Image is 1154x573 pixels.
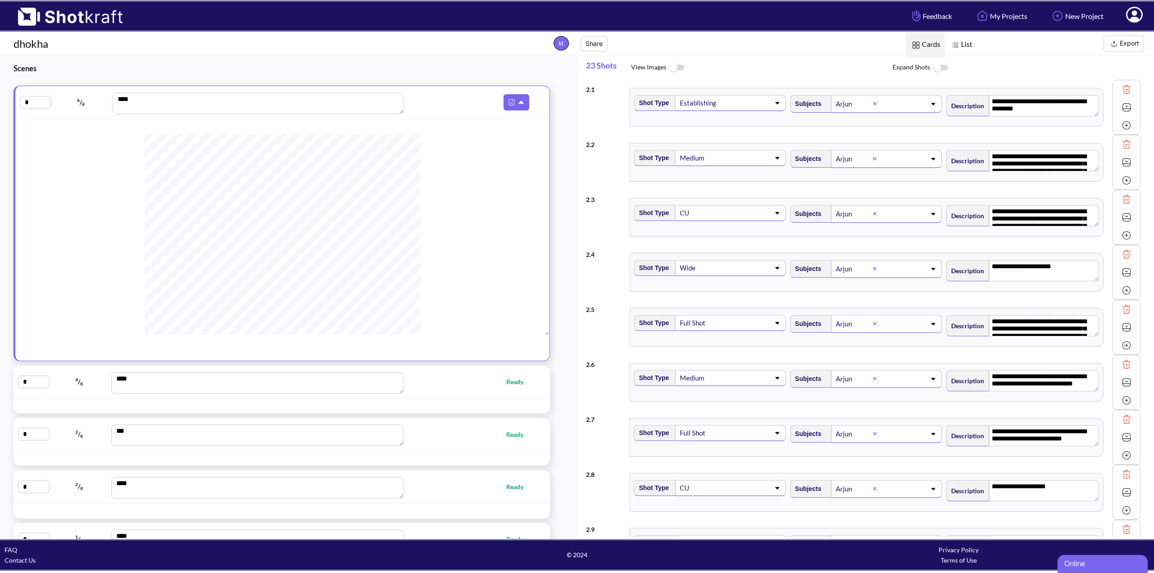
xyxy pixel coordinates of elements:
span: 1 [75,534,78,540]
span: kl [554,36,569,50]
a: Contact Us [5,556,36,564]
div: 2.8Shot TypeCUSubjectsArjunDescription**** **** **** **** Trash IconExpand IconAdd Icon [586,465,1140,520]
a: New Project [1043,4,1110,28]
div: 2 . 9 [586,520,625,535]
h3: Scenes [14,63,554,73]
span: Subjects [791,426,821,441]
div: Arjun [835,98,873,110]
div: Terms of Use [768,555,1149,565]
img: Trash Icon [1120,138,1133,151]
img: Expand Icon [1120,321,1133,334]
div: 2 . 7 [586,410,625,425]
span: Shot Type [634,261,669,275]
img: Add Icon [1120,119,1133,132]
img: Trash Icon [1120,468,1133,481]
span: Shot Type [634,96,669,110]
span: Ready [506,429,532,440]
img: Trash Icon [1120,303,1133,316]
div: Arjun [835,428,873,440]
img: Trash Icon [1120,413,1133,426]
iframe: chat widget [1058,553,1149,573]
img: Expand Icon [1120,376,1133,389]
div: 2.4Shot TypeWideSubjectsArjunDescription**** **** **** **** * Trash IconExpand IconAdd Icon [586,245,1140,300]
img: Expand Icon [1120,431,1133,444]
div: 2 . 4 [586,245,625,260]
span: / [50,375,109,389]
span: Ready [506,534,532,544]
img: Add Icon [1120,504,1133,517]
div: 2 . 5 [586,300,625,315]
img: Trash Icon [1120,248,1133,261]
span: Shot Type [634,316,669,330]
span: / [52,95,110,110]
div: Medium [679,152,724,164]
span: 2 [75,481,78,487]
img: Trash Icon [1120,523,1133,536]
div: Full Shot [679,317,724,329]
div: Establishing [679,97,724,109]
span: Description [947,373,984,388]
img: Add Icon [1120,449,1133,462]
span: Shot Type [634,536,669,550]
img: List Icon [949,39,961,51]
span: Shot Type [634,481,669,495]
span: Cards [906,32,945,58]
img: Pdf Icon [506,96,517,108]
div: 2 . 8 [586,465,625,480]
img: ToggleOff Icon [930,58,950,78]
div: CU [679,482,724,494]
span: Subjects [791,316,821,331]
div: 2 . 2 [586,135,625,150]
span: / [50,479,109,494]
span: / [50,427,109,441]
img: Add Icon [1050,8,1065,23]
img: Trash Icon [1120,83,1133,96]
img: Export Icon [1108,38,1120,50]
span: 23 Shots [586,56,631,80]
div: Arjun [835,208,873,220]
span: Shot Type [634,206,669,220]
span: Description [947,318,984,333]
div: Arjun [835,318,873,330]
span: Description [947,153,984,168]
div: Arjun [835,263,873,275]
span: Shot Type [634,151,669,165]
a: My Projects [968,4,1034,28]
button: Export [1104,36,1144,52]
span: List [945,32,977,58]
span: 4 [75,377,78,382]
div: Privacy Policy [768,545,1149,555]
span: Subjects [791,151,821,166]
img: Add Icon [1120,174,1133,187]
span: © 2024 [386,550,768,560]
span: Description [947,208,984,223]
img: Home Icon [975,8,990,23]
div: 2 . 1 [586,80,625,95]
span: Description [947,428,984,443]
span: Subjects [791,261,821,276]
div: Arjun [835,483,873,495]
div: Full Shot [679,427,724,439]
div: Medium [679,372,724,384]
img: Trash Icon [1120,193,1133,206]
img: Add Icon [1120,284,1133,297]
span: 8 [80,538,83,544]
span: 8 [80,486,83,491]
img: Expand Icon [1120,266,1133,279]
img: Expand Icon [1120,156,1133,169]
span: Subjects [791,96,821,111]
span: Ready [506,376,532,387]
img: Expand Icon [1120,101,1133,114]
span: Subjects [791,536,821,551]
div: 2 . 3 [586,190,625,205]
span: Description [947,263,984,278]
span: 8 [80,434,83,439]
button: Share [581,36,608,51]
span: Subjects [791,481,821,496]
span: / [50,532,109,546]
span: Subjects [791,206,821,221]
span: 6 [77,97,80,103]
span: View Images [631,58,893,78]
div: CU [679,207,724,219]
img: Expand Icon [1120,486,1133,499]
